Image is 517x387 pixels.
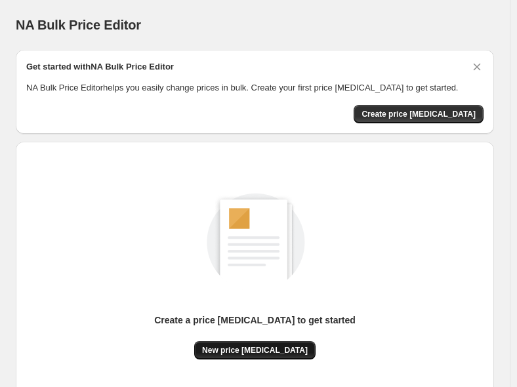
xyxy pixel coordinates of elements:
button: Create price change job [354,105,484,123]
span: NA Bulk Price Editor [16,18,141,32]
button: Dismiss card [470,60,484,73]
p: NA Bulk Price Editor helps you easily change prices in bulk. Create your first price [MEDICAL_DAT... [26,81,484,94]
span: New price [MEDICAL_DATA] [202,345,308,356]
button: New price [MEDICAL_DATA] [194,341,316,359]
h2: Get started with NA Bulk Price Editor [26,60,174,73]
p: Create a price [MEDICAL_DATA] to get started [154,314,356,327]
span: Create price [MEDICAL_DATA] [362,109,476,119]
